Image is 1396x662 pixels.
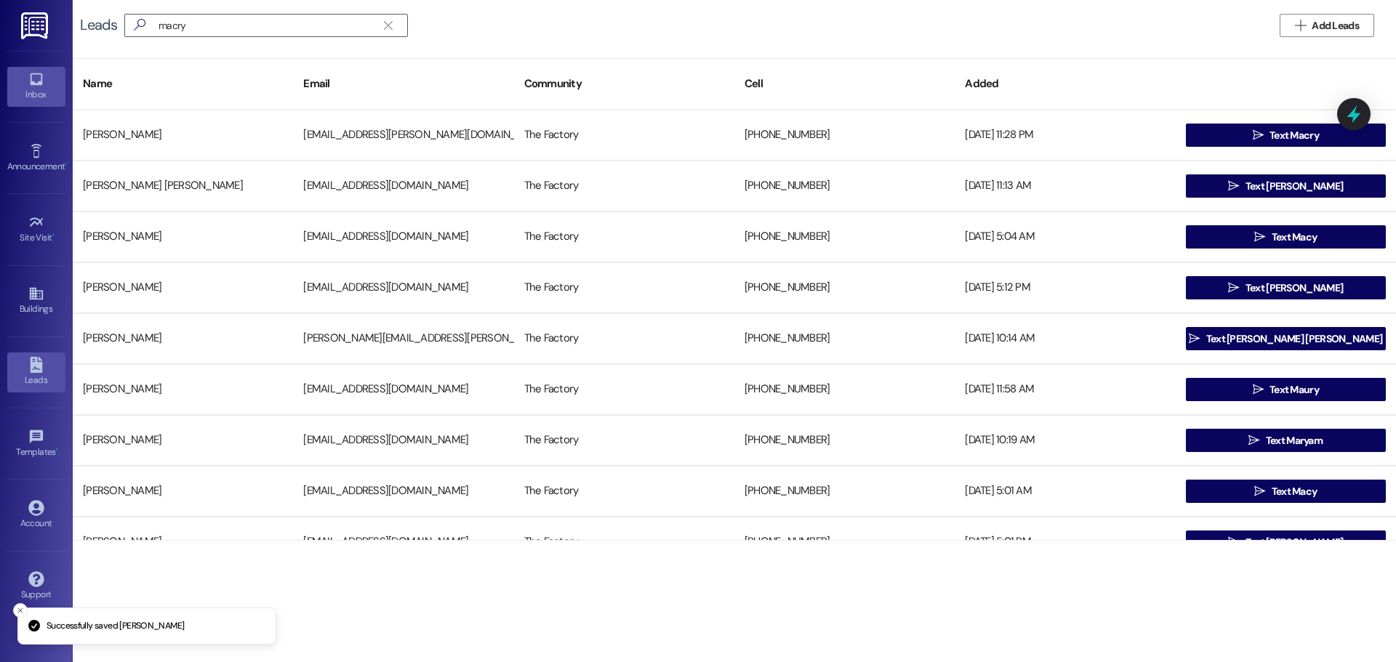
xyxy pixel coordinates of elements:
[128,17,151,33] i: 
[955,171,1175,201] div: [DATE] 11:13 AM
[514,324,734,353] div: The Factory
[293,426,513,455] div: [EMAIL_ADDRESS][DOMAIN_NAME]
[1186,480,1386,503] button: Text Macy
[1272,230,1317,245] span: Text Macy
[73,66,293,102] div: Name
[1245,535,1343,550] span: Text [PERSON_NAME]
[1186,124,1386,147] button: Text Macry
[1186,378,1386,401] button: Text Maury
[1206,331,1383,347] span: Text [PERSON_NAME] [PERSON_NAME]
[514,375,734,404] div: The Factory
[80,17,117,33] div: Leads
[293,375,513,404] div: [EMAIL_ADDRESS][DOMAIN_NAME]
[1254,231,1265,243] i: 
[159,15,377,36] input: Search name/email/community (quotes for exact match e.g. "John Smith")
[73,375,293,404] div: [PERSON_NAME]
[514,528,734,557] div: The Factory
[955,121,1175,150] div: [DATE] 11:28 PM
[734,477,955,506] div: [PHONE_NUMBER]
[734,324,955,353] div: [PHONE_NUMBER]
[73,477,293,506] div: [PERSON_NAME]
[1189,333,1200,344] i: 
[734,171,955,201] div: [PHONE_NUMBER]
[293,121,513,150] div: [EMAIL_ADDRESS][PERSON_NAME][DOMAIN_NAME]
[73,528,293,557] div: [PERSON_NAME]
[1269,382,1319,397] span: Text Maury
[7,496,65,535] a: Account
[1248,435,1259,446] i: 
[955,426,1175,455] div: [DATE] 10:19 AM
[1228,536,1239,548] i: 
[1245,179,1343,194] span: Text [PERSON_NAME]
[73,324,293,353] div: [PERSON_NAME]
[52,230,55,241] span: •
[514,273,734,302] div: The Factory
[21,12,51,39] img: ResiDesk Logo
[734,66,955,102] div: Cell
[1253,129,1264,141] i: 
[7,281,65,320] a: Buildings
[734,121,955,150] div: [PHONE_NUMBER]
[65,159,67,169] span: •
[1186,327,1386,350] button: Text [PERSON_NAME] [PERSON_NAME]
[514,121,734,150] div: The Factory
[955,273,1175,302] div: [DATE] 5:12 PM
[1228,180,1239,192] i: 
[293,477,513,506] div: [EMAIL_ADDRESS][DOMAIN_NAME]
[955,528,1175,557] div: [DATE] 5:01 PM
[384,20,392,31] i: 
[734,375,955,404] div: [PHONE_NUMBER]
[73,121,293,150] div: [PERSON_NAME]
[47,620,184,633] p: Successfully saved [PERSON_NAME]
[955,375,1175,404] div: [DATE] 11:58 AM
[293,66,513,102] div: Email
[7,67,65,106] a: Inbox
[7,352,65,392] a: Leads
[7,210,65,249] a: Site Visit •
[1186,276,1386,299] button: Text [PERSON_NAME]
[1186,429,1386,452] button: Text Maryam
[514,222,734,251] div: The Factory
[56,445,58,455] span: •
[1280,14,1374,37] button: Add Leads
[955,222,1175,251] div: [DATE] 5:04 AM
[293,324,513,353] div: [PERSON_NAME][EMAIL_ADDRESS][PERSON_NAME][DOMAIN_NAME]
[73,426,293,455] div: [PERSON_NAME]
[1186,225,1386,249] button: Text Macy
[1272,484,1317,499] span: Text Macy
[1186,530,1386,554] button: Text [PERSON_NAME]
[1186,174,1386,198] button: Text [PERSON_NAME]
[293,222,513,251] div: [EMAIL_ADDRESS][DOMAIN_NAME]
[1253,384,1264,395] i: 
[1245,280,1343,296] span: Text [PERSON_NAME]
[734,222,955,251] div: [PHONE_NUMBER]
[7,567,65,606] a: Support
[293,171,513,201] div: [EMAIL_ADDRESS][DOMAIN_NAME]
[1269,128,1319,143] span: Text Macry
[377,15,400,36] button: Clear text
[514,171,734,201] div: The Factory
[514,477,734,506] div: The Factory
[13,603,28,618] button: Close toast
[734,528,955,557] div: [PHONE_NUMBER]
[7,424,65,464] a: Templates •
[1295,20,1306,31] i: 
[955,66,1175,102] div: Added
[73,171,293,201] div: [PERSON_NAME] [PERSON_NAME]
[955,477,1175,506] div: [DATE] 5:01 AM
[1228,282,1239,294] i: 
[293,528,513,557] div: [EMAIL_ADDRESS][DOMAIN_NAME]
[1312,18,1359,33] span: Add Leads
[734,273,955,302] div: [PHONE_NUMBER]
[73,222,293,251] div: [PERSON_NAME]
[293,273,513,302] div: [EMAIL_ADDRESS][DOMAIN_NAME]
[734,426,955,455] div: [PHONE_NUMBER]
[73,273,293,302] div: [PERSON_NAME]
[1254,485,1265,497] i: 
[514,426,734,455] div: The Factory
[955,324,1175,353] div: [DATE] 10:14 AM
[1266,433,1323,448] span: Text Maryam
[514,66,734,102] div: Community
